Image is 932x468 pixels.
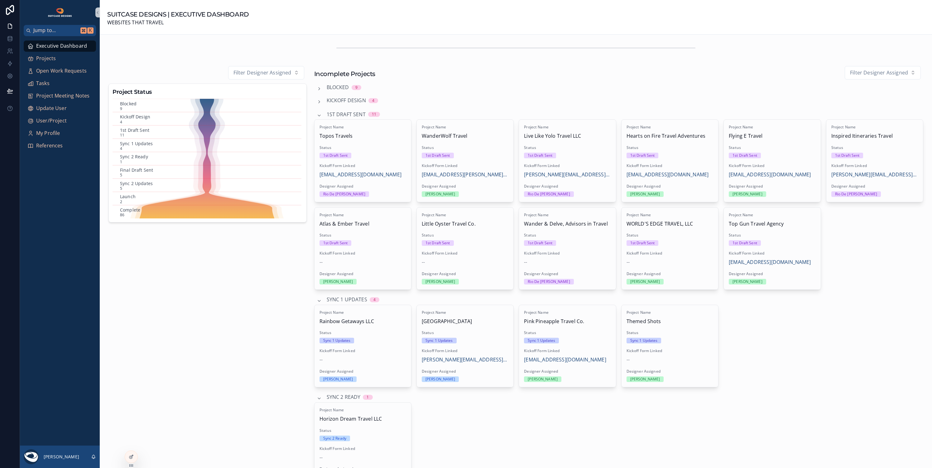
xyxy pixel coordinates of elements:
[120,207,140,213] text: Complete
[630,376,660,382] div: [PERSON_NAME]
[621,305,718,387] a: Project NameThemed ShotsStatusSync 1 UpdatesKickoff Form Linked--Designer Assigned[PERSON_NAME]
[327,296,367,304] span: Sync 1 Updates
[826,119,923,202] a: Project NameInspired Itineraries TravelStatus1st Draft SentKickoff Form Linked[PERSON_NAME][EMAIL...
[627,251,713,256] span: Kickoff Form Linked
[845,66,921,80] button: Select Button
[319,125,406,130] span: Project Name
[729,220,815,228] span: Top Gun Travel Agency
[422,220,508,228] span: Little Oyster Travel Co.
[24,140,96,151] a: References
[835,153,860,158] div: 1st Draft Sent
[319,454,323,462] span: --
[630,191,660,197] div: [PERSON_NAME]
[314,69,375,78] h1: Incomplete Projects
[528,338,555,343] div: Sync 1 Updates
[319,330,406,335] span: Status
[425,240,450,246] div: 1st Draft Sent
[831,132,918,140] span: Inspired Itineraries Travel
[733,153,757,158] div: 1st Draft Sent
[425,338,453,343] div: Sync 1 Updates
[524,171,611,179] span: [PERSON_NAME][EMAIL_ADDRESS][DOMAIN_NAME]
[422,258,425,266] span: --
[831,163,918,168] span: Kickoff Form Linked
[422,213,508,217] span: Project Name
[323,376,353,382] div: [PERSON_NAME]
[425,279,455,284] div: [PERSON_NAME]
[627,369,713,374] span: Designer Assigned
[20,36,100,160] div: scrollable content
[36,104,67,112] span: Update User
[528,191,570,197] div: Rio De [PERSON_NAME]
[422,233,508,238] span: Status
[630,153,655,158] div: 1st Draft Sent
[373,297,376,302] div: 4
[327,393,361,401] span: Sync 2 Ready
[319,213,406,217] span: Project Name
[24,128,96,139] a: My Profile
[831,171,918,179] a: [PERSON_NAME][EMAIL_ADDRESS][DOMAIN_NAME]
[627,310,713,315] span: Project Name
[733,279,762,284] div: [PERSON_NAME]
[729,184,815,189] span: Designer Assigned
[319,171,401,179] span: [EMAIL_ADDRESS][DOMAIN_NAME]
[729,171,811,179] span: [EMAIL_ADDRESS][DOMAIN_NAME]
[24,115,96,127] a: User/Project
[36,79,50,88] span: Tasks
[422,163,508,168] span: Kickoff Form Linked
[729,132,815,140] span: Flying E Travel
[528,376,558,382] div: [PERSON_NAME]
[729,145,815,150] span: Status
[422,310,508,315] span: Project Name
[416,305,514,387] a: Project Name[GEOGRAPHIC_DATA]StatusSync 1 UpdatesKickoff Form Linked[PERSON_NAME][EMAIL_ADDRESS][...
[36,67,87,75] span: Open Work Requests
[422,318,508,326] span: [GEOGRAPHIC_DATA]
[319,356,323,364] span: --
[319,415,406,423] span: Horizon Dream Travel LLC
[24,78,96,89] a: Tasks
[524,213,611,217] span: Project Name
[729,125,815,130] span: Project Name
[630,338,658,343] div: Sync 1 Updates
[314,119,411,202] a: Project NameTopos TravelsStatus1st Draft SentKickoff Form Linked[EMAIL_ADDRESS][DOMAIN_NAME]Desig...
[323,153,348,158] div: 1st Draft Sent
[323,436,346,441] div: Sync 2 Ready
[422,348,508,353] span: Kickoff Form Linked
[524,251,611,256] span: Kickoff Form Linked
[422,330,508,335] span: Status
[319,348,406,353] span: Kickoff Form Linked
[422,184,508,189] span: Designer Assigned
[733,191,762,197] div: [PERSON_NAME]
[835,191,877,197] div: Rio De [PERSON_NAME]
[422,171,508,179] span: [EMAIL_ADDRESS][PERSON_NAME][DOMAIN_NAME]
[524,258,527,266] span: --
[729,258,811,266] a: [EMAIL_ADDRESS][DOMAIN_NAME]
[422,356,508,364] span: [PERSON_NAME][EMAIL_ADDRESS][DOMAIN_NAME]
[33,26,78,35] span: Jump to...
[323,240,348,246] div: 1st Draft Sent
[524,310,611,315] span: Project Name
[729,271,815,276] span: Designer Assigned
[113,88,303,96] h3: Project Status
[355,85,358,90] div: 9
[36,142,63,150] span: References
[120,127,149,133] text: 1st Draft Sent
[36,117,67,125] span: User/Project
[319,428,406,433] span: Status
[319,369,406,374] span: Designer Assigned
[323,191,365,197] div: Rio De [PERSON_NAME]
[627,330,713,335] span: Status
[729,251,815,256] span: Kickoff Form Linked
[528,153,552,158] div: 1st Draft Sent
[120,199,122,204] text: 2
[723,207,821,290] a: Project NameTop Gun Travel AgencyStatus1st Draft SentKickoff Form Linked[EMAIL_ADDRESS][DOMAIN_NA...
[627,233,713,238] span: Status
[425,376,455,382] div: [PERSON_NAME]
[422,145,508,150] span: Status
[524,356,606,364] a: [EMAIL_ADDRESS][DOMAIN_NAME]
[729,163,815,168] span: Kickoff Form Linked
[228,66,304,80] button: Select Button
[323,338,351,343] div: Sync 1 Updates
[425,191,455,197] div: [PERSON_NAME]
[319,184,406,189] span: Designer Assigned
[314,207,411,290] a: Project NameAtlas & Ember TravelStatus1st Draft SentKickoff Form Linked--Designer Assigned[PERSON...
